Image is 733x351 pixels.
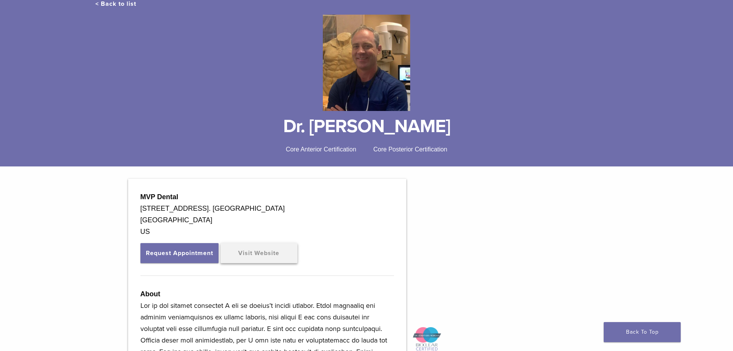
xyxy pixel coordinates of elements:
[95,117,638,136] h1: Dr. [PERSON_NAME]
[140,290,160,298] strong: About
[286,146,356,153] span: Core Anterior Certification
[373,146,447,153] span: Core Posterior Certification
[323,15,410,111] img: Bioclear
[140,243,219,263] button: Request Appointment
[140,193,179,201] strong: MVP Dental
[140,203,394,214] div: [STREET_ADDRESS]. [GEOGRAPHIC_DATA]
[604,322,681,342] a: Back To Top
[220,243,297,263] a: Visit Website
[140,214,394,237] div: [GEOGRAPHIC_DATA] US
